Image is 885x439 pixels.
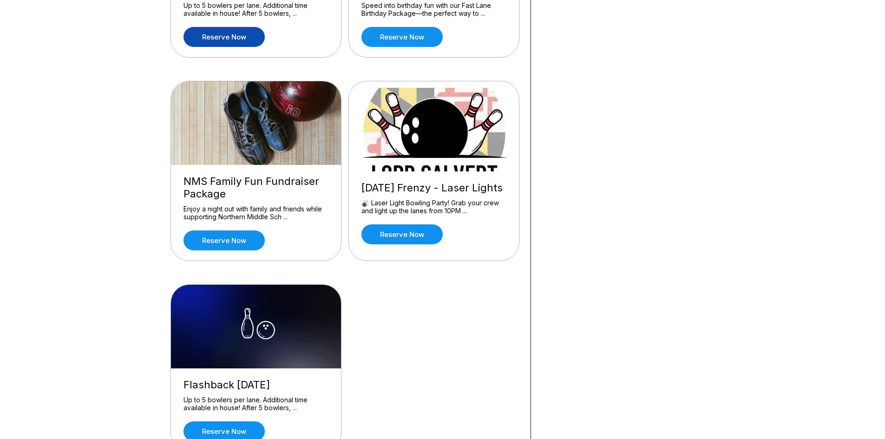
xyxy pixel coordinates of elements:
img: Flashback Friday [171,285,342,368]
a: Reserve now [184,230,265,250]
div: 🎳 Laser Light Bowling Party! Grab your crew and light up the lanes from 10PM ... [361,199,506,215]
div: Up to 5 bowlers per lane. Additional time available in house! After 5 bowlers, ... [184,396,328,412]
div: NMS Family Fun Fundraiser Package [184,175,328,200]
div: Flashback [DATE] [184,379,328,391]
a: Reserve now [361,224,443,244]
div: [DATE] Frenzy - Laser Lights [361,182,506,194]
a: Reserve now [184,27,265,47]
a: Reserve now [361,27,443,47]
div: Speed into birthday fun with our Fast Lane Birthday Package—the perfect way to ... [361,1,506,18]
img: NMS Family Fun Fundraiser Package [171,81,342,165]
div: Up to 5 bowlers per lane. Additional time available in house! After 5 bowlers, ... [184,1,328,18]
img: Friday Frenzy - Laser Lights [349,88,520,171]
div: Enjoy a night out with family and friends while supporting Northern Middle Sch ... [184,205,328,221]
